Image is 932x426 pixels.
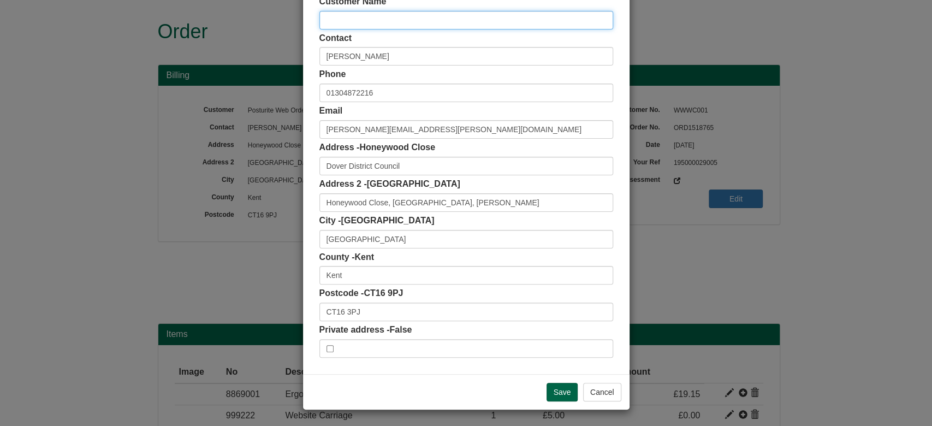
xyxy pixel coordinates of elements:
span: CT16 9PJ [364,288,403,298]
label: Address - [319,141,435,154]
span: [GEOGRAPHIC_DATA] [341,216,435,225]
label: County - [319,251,374,264]
label: Postcode - [319,287,403,300]
span: False [389,325,412,334]
label: City - [319,215,435,227]
span: Kent [354,252,374,262]
span: [GEOGRAPHIC_DATA] [367,179,460,188]
label: Email [319,105,343,117]
label: Phone [319,68,346,81]
span: Honeywood Close [359,143,435,152]
input: Save [547,383,578,401]
label: Contact [319,32,352,45]
label: Private address - [319,324,412,336]
button: Cancel [583,383,621,401]
label: Address 2 - [319,178,460,191]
